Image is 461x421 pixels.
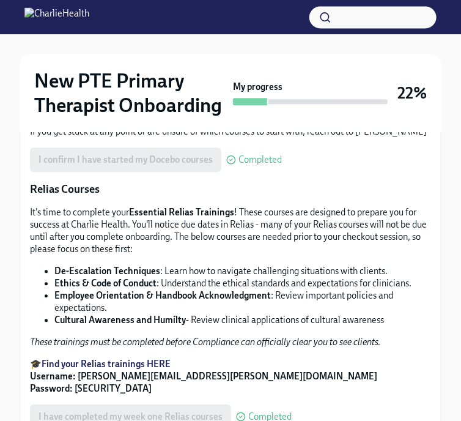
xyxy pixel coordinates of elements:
[54,289,431,314] li: : Review important policies and expectations.
[54,315,186,326] strong: Cultural Awareness and Humilty
[54,265,431,277] li: : Learn how to navigate challenging situations with clients.
[233,81,282,93] strong: My progress
[397,82,427,104] h3: 22%
[42,359,171,370] a: Find your Relias trainings HERE
[30,358,431,395] p: 🎓
[30,371,377,394] strong: Username: [PERSON_NAME][EMAIL_ADDRESS][PERSON_NAME][DOMAIN_NAME] Password: [SECURITY_DATA]
[30,206,431,255] p: It's time to complete your ! These courses are designed to prepare you for success at Charlie Hea...
[54,314,431,326] li: - Review clinical applications of cultural awareness
[30,337,380,348] em: These trainings must be completed before Compliance can officially clear you to see clients.
[238,155,282,165] span: Completed
[34,69,228,117] h2: New PTE Primary Therapist Onboarding
[54,278,157,289] strong: Ethics & Code of Conduct
[30,182,431,196] p: Relias Courses
[54,266,160,277] strong: De-Escalation Techniques
[54,277,431,289] li: : Understand the ethical standards and expectations for clinicians.
[24,7,89,27] img: CharlieHealth
[54,290,271,301] strong: Employee Orientation & Handbook Acknowledgment
[129,207,234,218] strong: Essential Relias Trainings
